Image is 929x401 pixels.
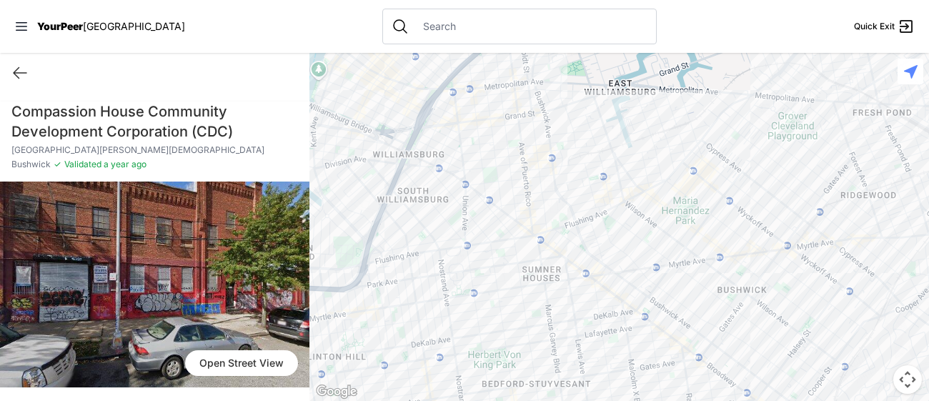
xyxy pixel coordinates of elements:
span: ✓ [54,159,61,170]
button: Map camera controls [893,365,922,394]
span: Open Street View [185,350,298,376]
a: Quick Exit [854,18,915,35]
span: Validated [64,159,101,169]
p: [GEOGRAPHIC_DATA][PERSON_NAME][DEMOGRAPHIC_DATA] [11,144,298,156]
input: Search [414,19,647,34]
span: YourPeer [37,20,83,32]
span: Quick Exit [854,21,895,32]
span: Bushwick [11,159,51,170]
img: Google [313,382,360,401]
h1: Compassion House Community Development Corporation (CDC) [11,102,298,142]
a: YourPeer[GEOGRAPHIC_DATA] [37,22,185,31]
span: a year ago [101,159,146,169]
a: Open this area in Google Maps (opens a new window) [313,382,360,401]
span: [GEOGRAPHIC_DATA] [83,20,185,32]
